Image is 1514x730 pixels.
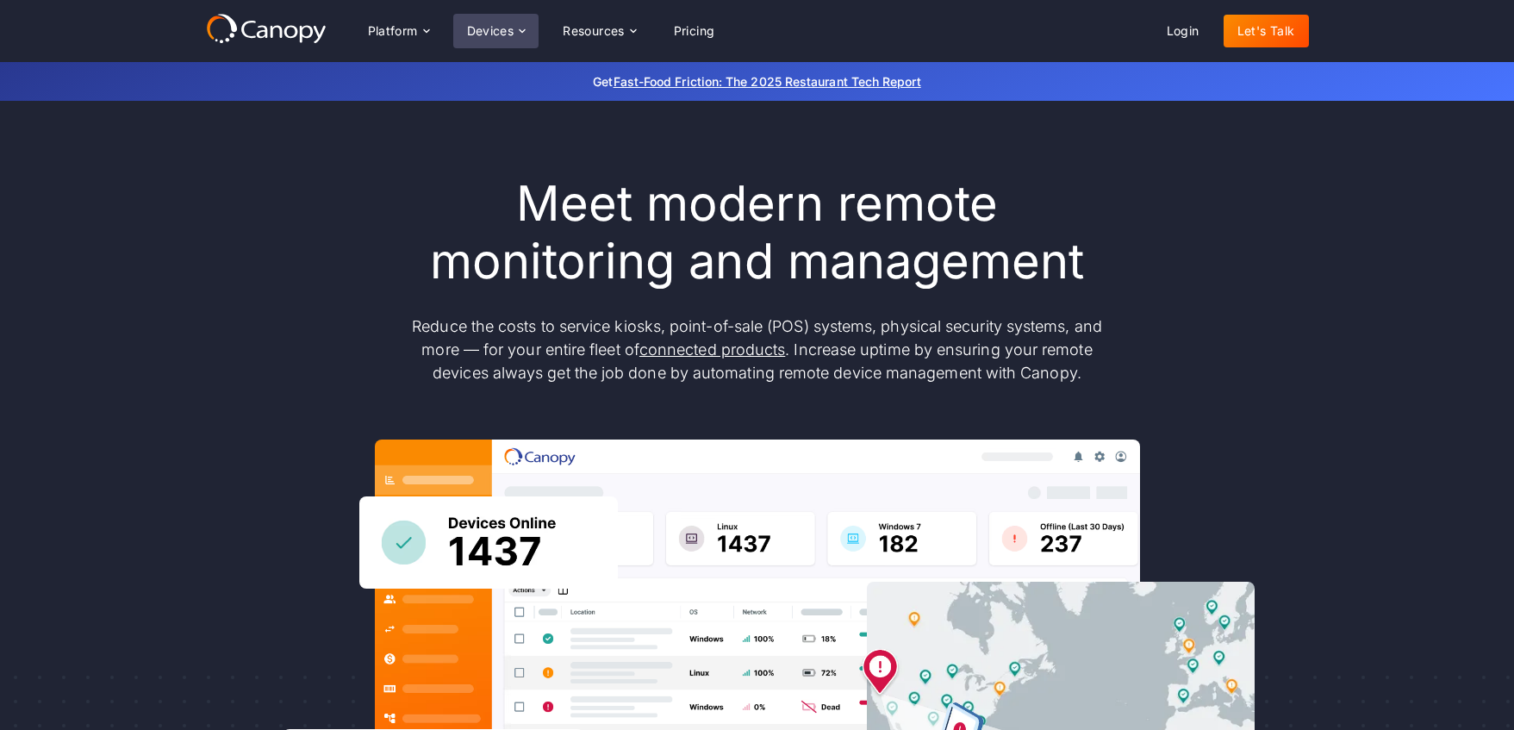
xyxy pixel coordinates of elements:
[467,25,514,37] div: Devices
[368,25,418,37] div: Platform
[549,14,649,48] div: Resources
[453,14,539,48] div: Devices
[660,15,729,47] a: Pricing
[396,315,1119,384] p: Reduce the costs to service kiosks, point-of-sale (POS) systems, physical security systems, and m...
[359,496,618,589] img: Canopy sees how many devices are online
[639,340,785,359] a: connected products
[396,175,1119,290] h1: Meet modern remote monitoring and management
[563,25,625,37] div: Resources
[1153,15,1213,47] a: Login
[335,72,1180,90] p: Get
[614,74,921,89] a: Fast-Food Friction: The 2025 Restaurant Tech Report
[354,14,443,48] div: Platform
[1224,15,1309,47] a: Let's Talk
